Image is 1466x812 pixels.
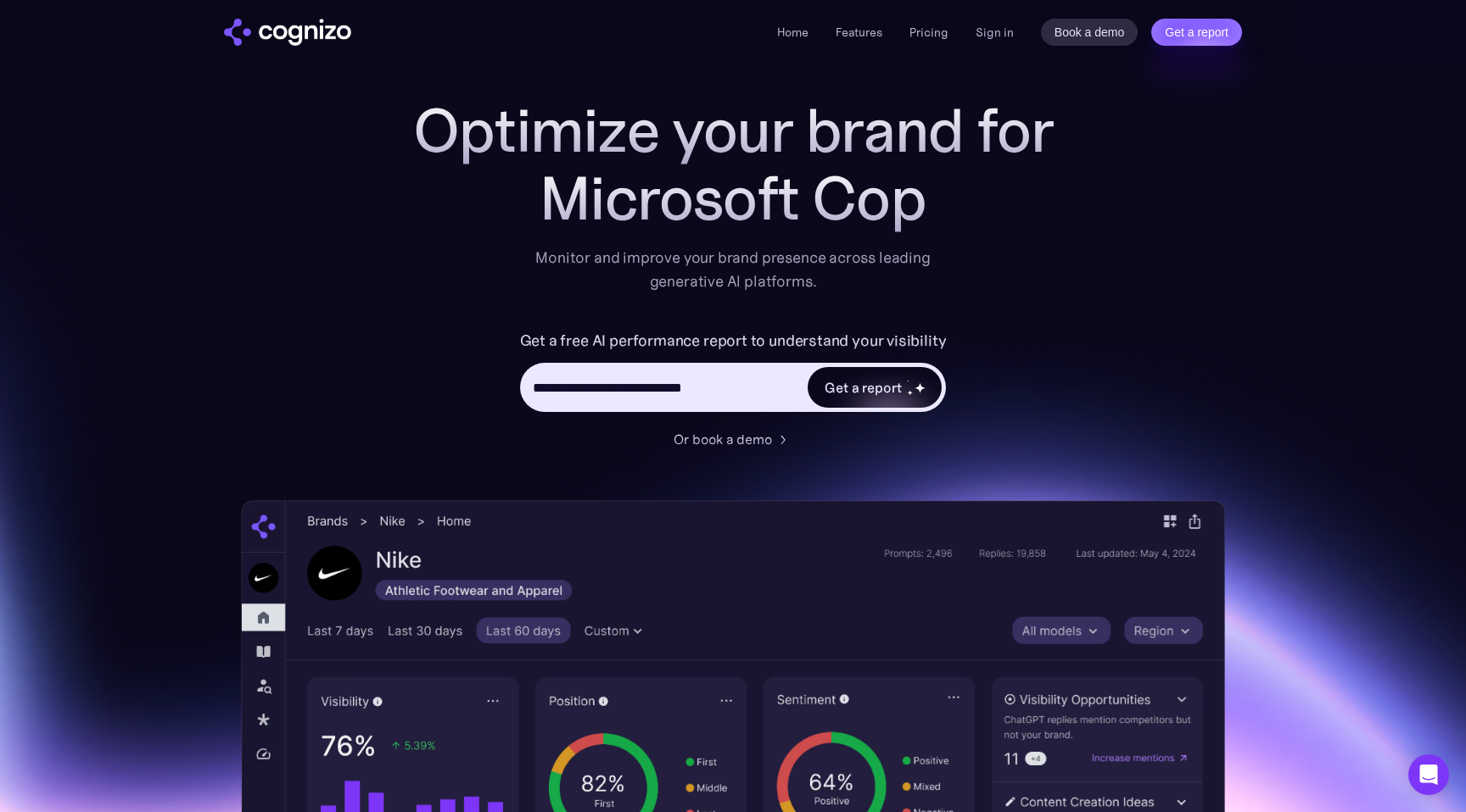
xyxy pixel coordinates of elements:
[520,327,947,420] form: Hero URL Input Form
[907,380,909,382] img: star
[909,25,948,40] a: Pricing
[806,365,943,409] a: Get a reportstarstarstar
[825,377,901,398] div: Get a report
[976,22,1014,42] a: Sign in
[224,19,351,46] a: home
[394,97,1072,164] h1: Optimize your brand for
[520,327,947,354] label: Get a free AI performance report to understand your visibility
[1408,754,1449,795] div: Open Intercom Messenger
[394,164,1072,232] div: Microsoft Cop
[674,429,772,449] div: Or book a demo
[674,429,792,449] a: Or book a demo
[1151,19,1242,46] a: Get a report
[907,390,913,396] img: star
[915,382,926,393] img: star
[524,246,942,293] div: Monitor and improve your brand presence across leading generative AI platforms.
[777,25,809,40] a: Home
[224,19,351,46] img: cognizo logo
[1041,19,1139,46] a: Book a demo
[836,25,882,40] a: Features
